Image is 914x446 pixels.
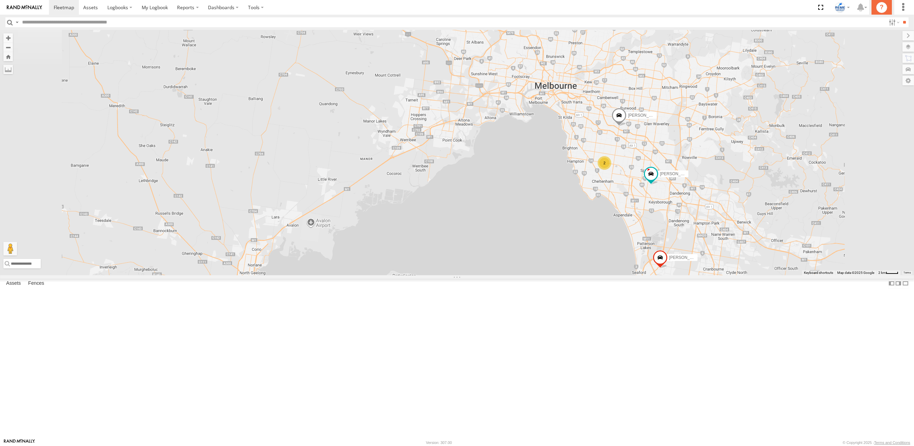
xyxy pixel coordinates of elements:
[4,439,35,446] a: Visit our Website
[878,271,886,275] span: 2 km
[3,33,13,43] button: Zoom in
[832,2,852,13] div: Livia Michelini
[3,52,13,61] button: Zoom Home
[902,279,909,288] label: Hide Summary Table
[14,17,20,27] label: Search Query
[888,279,895,288] label: Dock Summary Table to the Left
[874,441,910,445] a: Terms and Conditions
[3,242,17,255] button: Drag Pegman onto the map to open Street View
[904,271,911,274] a: Terms (opens in new tab)
[886,17,901,27] label: Search Filter Options
[669,255,758,260] span: [PERSON_NAME] 1WT3ES - 353635119770242
[804,270,833,275] button: Keyboard shortcuts
[843,441,910,445] div: © Copyright 2025 -
[3,279,24,288] label: Assets
[3,65,13,74] label: Measure
[426,441,452,445] div: Version: 307.00
[876,270,900,275] button: Map scale: 2 km per 33 pixels
[628,113,717,118] span: [PERSON_NAME] 1UL6FF - - 353635113547034
[25,279,48,288] label: Fences
[3,43,13,52] button: Zoom out
[837,271,874,275] span: Map data ©2025 Google
[895,279,902,288] label: Dock Summary Table to the Right
[7,5,42,10] img: rand-logo.svg
[660,171,749,176] span: [PERSON_NAME] 1WX5SX - 353635119765515
[598,156,611,170] div: 2
[876,2,887,13] i: ?
[902,76,914,85] label: Map Settings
